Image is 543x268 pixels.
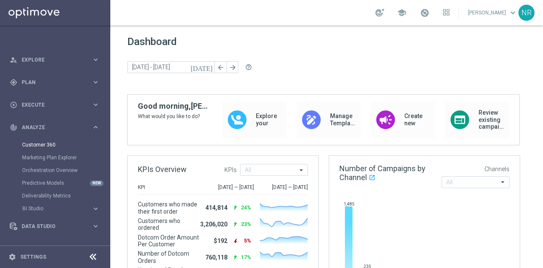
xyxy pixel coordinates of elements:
[9,124,100,131] button: track_changes Analyze keyboard_arrow_right
[22,151,109,164] div: Marketing Plan Explorer
[92,78,100,86] i: keyboard_arrow_right
[22,80,92,85] span: Plan
[10,124,92,131] div: Analyze
[10,245,17,253] i: lightbulb
[92,101,100,109] i: keyboard_arrow_right
[22,180,88,186] a: Predictive Models
[22,177,109,189] div: Predictive Models
[508,8,518,17] span: keyboard_arrow_down
[22,138,109,151] div: Customer 360
[22,167,88,174] a: Orchestration Overview
[22,205,100,212] button: BI Studio keyboard_arrow_right
[22,102,92,107] span: Execute
[10,223,92,230] div: Data Studio
[397,8,406,17] span: school
[22,202,109,215] div: BI Studio
[8,253,16,261] i: settings
[10,237,100,260] div: Optibot
[22,189,109,202] div: Deliverability Metrics
[9,223,100,230] button: Data Studio keyboard_arrow_right
[92,222,100,230] i: keyboard_arrow_right
[22,206,92,211] div: BI Studio
[92,123,100,131] i: keyboard_arrow_right
[90,181,104,186] div: NEW
[20,254,46,260] a: Settings
[22,206,83,211] span: BI Studio
[10,56,92,64] div: Explore
[92,205,100,213] i: keyboard_arrow_right
[22,141,88,148] a: Customer 360
[10,124,17,131] i: track_changes
[92,56,100,64] i: keyboard_arrow_right
[9,56,100,63] button: person_search Explore keyboard_arrow_right
[10,56,17,64] i: person_search
[9,102,100,108] button: play_circle_outline Execute keyboard_arrow_right
[22,237,89,260] a: Optibot
[10,101,17,109] i: play_circle_outline
[22,164,109,177] div: Orchestration Overview
[9,79,100,86] button: gps_fixed Plan keyboard_arrow_right
[518,5,535,21] div: NR
[10,79,17,86] i: gps_fixed
[22,125,92,130] span: Analyze
[10,79,92,86] div: Plan
[22,154,88,161] a: Marketing Plan Explorer
[10,101,92,109] div: Execute
[22,57,92,62] span: Explore
[22,224,92,229] span: Data Studio
[467,6,518,19] a: [PERSON_NAME]keyboard_arrow_down
[22,192,88,199] a: Deliverability Metrics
